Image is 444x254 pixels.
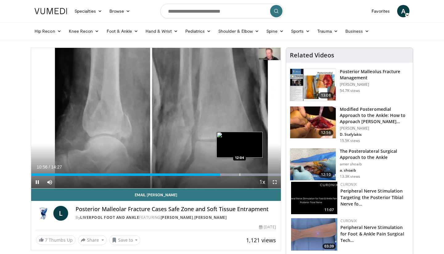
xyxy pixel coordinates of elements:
p: 13.3K views [340,174,360,179]
a: 12:10 The Posterolateral Surgical Approach to the Ankle amer shoaib a. shoaib 13.3K views [290,148,409,181]
p: 54.7K views [340,88,360,93]
span: 10:56 [37,164,47,169]
h3: Posterior Malleolus Fracture Management [340,69,409,81]
img: 997914f1-2438-46d3-bb0a-766a8c5fd9ba.150x105_q85_crop-smart_upscale.jpg [291,182,337,214]
p: D. Stafylakis [340,132,409,137]
a: 13:08 Posterior Malleolus Fracture Management [PERSON_NAME] 54.7K views [290,69,409,101]
p: 15.5K views [340,138,360,143]
span: 12:10 [319,172,333,178]
img: 73042a39-faa0-4cce-aaf4-9dbc875de030.150x105_q85_crop-smart_upscale.jpg [291,218,337,251]
span: 7 [45,237,47,243]
a: Sports [287,25,314,37]
a: L [53,206,68,221]
h3: Modified Posteromedial Approach to the Ankle: How to Approach [PERSON_NAME]… [340,106,409,125]
span: 12:56 [319,130,333,136]
a: 12:56 Modified Posteromedial Approach to the Ankle: How to Approach [PERSON_NAME]… [PERSON_NAME] ... [290,106,409,143]
button: Pause [31,176,43,188]
button: Save to [109,235,141,245]
p: [PERSON_NAME] [340,126,409,131]
a: Email [PERSON_NAME] [31,189,281,201]
div: [DATE] [259,224,276,230]
span: 1,121 views [246,236,276,244]
img: VuMedi Logo [35,8,67,14]
a: [PERSON_NAME] [161,215,193,220]
a: Peripheral Nerve Stimulation for Foot & Ankle Pain Surgical Tech… [340,224,404,243]
a: A [397,5,409,17]
a: [PERSON_NAME] [194,215,227,220]
p: [PERSON_NAME] [340,82,409,87]
a: Pediatrics [182,25,215,37]
a: Browse [106,5,134,17]
a: Liverpool Foot and Ankle [80,215,139,220]
div: Progress Bar [31,173,281,176]
input: Search topics, interventions [160,4,284,19]
button: Fullscreen [269,176,281,188]
div: By FEATURING , [76,215,276,220]
img: Liverpool Foot and Ankle [36,206,51,221]
p: amer shoaib [340,162,409,167]
a: 7 Thumbs Up [36,235,76,245]
a: Hip Recon [31,25,65,37]
img: ae8508ed-6896-40ca-bae0-71b8ded2400a.150x105_q85_crop-smart_upscale.jpg [290,106,336,139]
img: image.jpeg [216,132,263,158]
img: 50e07c4d-707f-48cd-824d-a6044cd0d074.150x105_q85_crop-smart_upscale.jpg [290,69,336,101]
span: / [49,164,50,169]
button: Mute [43,176,56,188]
span: 14:27 [51,164,62,169]
button: Playback Rate [256,176,269,188]
span: 03:39 [323,244,336,249]
h4: Related Videos [290,52,334,59]
a: 03:39 [291,218,337,251]
img: 06e919cc-1148-4201-9eba-894c9dd10b83.150x105_q85_crop-smart_upscale.jpg [290,148,336,181]
a: Curonix [340,182,357,187]
a: Curonix [340,218,357,223]
a: 11:07 [291,182,337,214]
a: Hand & Wrist [142,25,182,37]
a: Favorites [368,5,393,17]
p: a. shoaib [340,168,409,173]
a: Shoulder & Elbow [215,25,263,37]
video-js: Video Player [31,48,281,189]
button: Share [78,235,107,245]
a: Peripheral Nerve Stimulation Targeting the Posterior Tibial Nerve fo… [340,188,403,207]
span: 13:08 [319,92,333,98]
a: Knee Recon [65,25,103,37]
a: Trauma [314,25,342,37]
a: Business [342,25,373,37]
a: Specialties [71,5,106,17]
a: Foot & Ankle [103,25,142,37]
h4: Posterior Malleolar Fracture Cases Safe Zone and Soft Tissue Entrapment [76,206,276,213]
h3: The Posterolateral Surgical Approach to the Ankle [340,148,409,160]
a: Spine [263,25,287,37]
span: 11:07 [323,207,336,213]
